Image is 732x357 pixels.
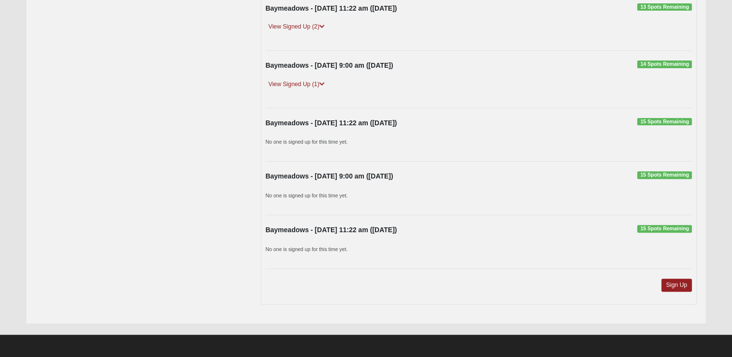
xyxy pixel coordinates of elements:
span: 13 Spots Remaining [637,3,692,11]
span: 15 Spots Remaining [637,171,692,179]
strong: Baymeadows - [DATE] 11:22 am ([DATE]) [266,226,397,234]
strong: Baymeadows - [DATE] 11:22 am ([DATE]) [266,4,397,12]
a: View Signed Up (1) [266,79,328,89]
small: No one is signed up for this time yet. [266,139,348,145]
a: Sign Up [661,279,692,292]
a: View Signed Up (2) [266,22,328,32]
small: No one is signed up for this time yet. [266,193,348,198]
strong: Baymeadows - [DATE] 11:22 am ([DATE]) [266,119,397,127]
span: 15 Spots Remaining [637,118,692,126]
span: 14 Spots Remaining [637,60,692,68]
small: No one is signed up for this time yet. [266,246,348,252]
strong: Baymeadows - [DATE] 9:00 am ([DATE]) [266,172,393,180]
strong: Baymeadows - [DATE] 9:00 am ([DATE]) [266,61,393,69]
span: 15 Spots Remaining [637,225,692,233]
